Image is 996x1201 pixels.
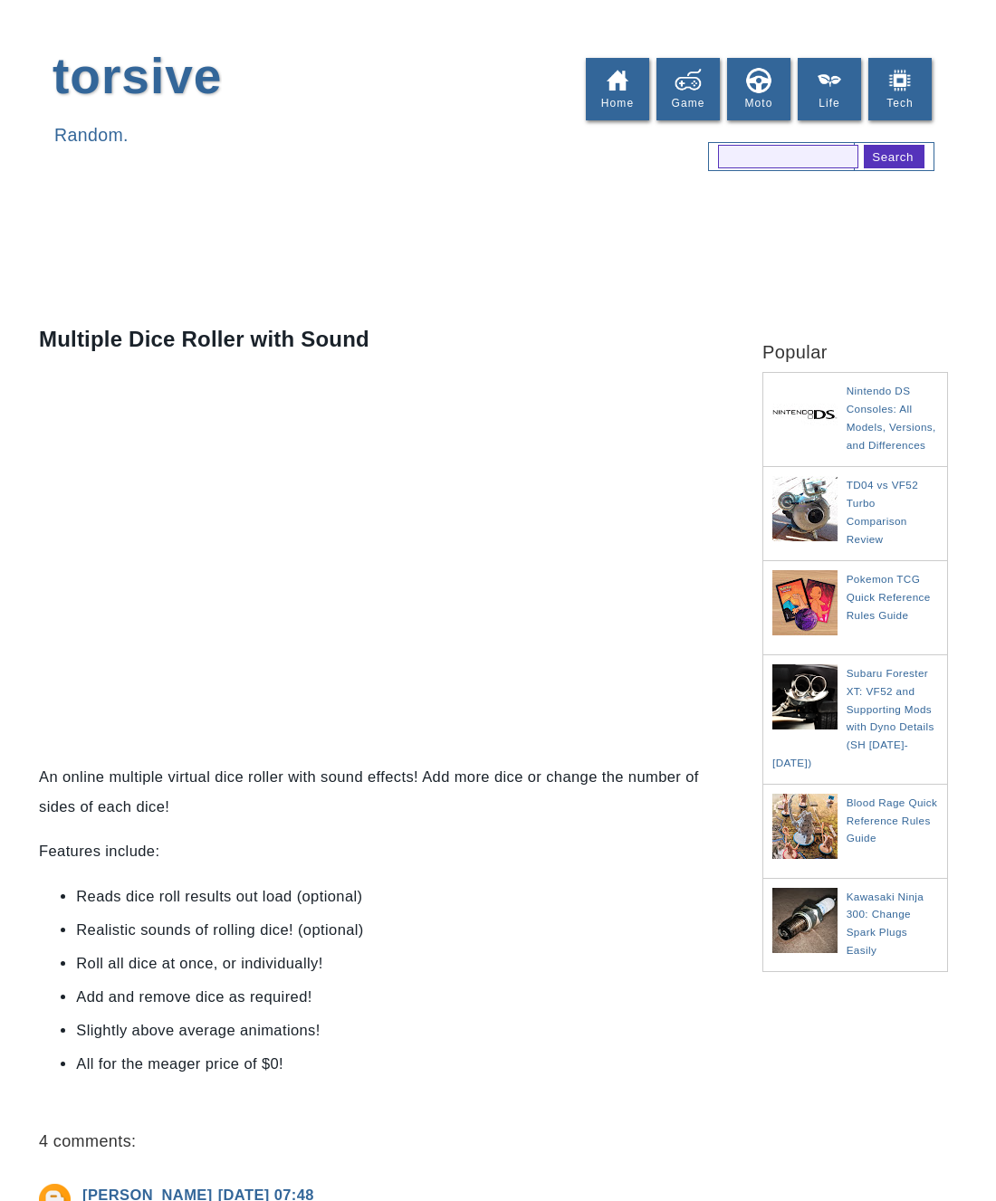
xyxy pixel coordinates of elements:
[847,796,938,844] a: Blood Rage Quick Reference Rules Guide
[39,836,731,866] p: Features include:
[76,948,694,978] li: Roll all dice at once, or individually!
[76,982,694,1012] li: Add and remove dice as required!
[772,888,842,953] img: Kawasaki Ninja 300: Change Spark Plugs Easily
[76,882,694,911] li: Reads dice roll results out load (optional)
[718,145,858,168] input: search
[772,664,842,729] img: Subaru Forester XT: VF52 and Supporting Mods with Dyno Details (SH 2008-2012)
[76,915,694,945] li: Realistic sounds of rolling dice! (optional)
[772,382,842,447] img: Nintendo DS Consoles: All Models, Versions, and Differences
[847,479,919,545] a: TD04 vs VF52 Turbo Comparison Review
[675,67,702,94] img: game.png
[604,67,631,94] img: home%2Bicon.png
[868,58,932,120] a: Tech
[76,1015,694,1045] li: Slightly above average animations!
[886,67,914,94] img: electronics_icon.png
[847,385,936,451] a: Nintendo DS Consoles: All Models, Versions, and Differences
[772,794,842,859] img: Blood Rage Quick Reference Rules Guide
[39,324,731,355] h1: Multiple Dice Roller with Sound
[39,1132,731,1151] h4: 4 comments:
[34,206,694,288] iframe: Advertisement
[772,476,842,541] img: TD04 vs VF52 Turbo Comparison Review
[54,125,129,145] span: Random.
[76,1049,694,1079] li: All for the meager price of $0!
[847,573,931,621] a: Pokemon TCG Quick Reference Rules Guide
[772,570,842,635] img: Pokemon TCG Quick Reference Rules Guide
[727,58,790,120] a: Moto
[745,67,772,94] img: steering_wheel_icon.png
[847,891,924,957] a: Kawasaki Ninja 300: Change Spark Plugs Easily
[762,315,948,363] h2: Popular
[53,48,222,104] a: torsive
[798,58,861,120] a: Life
[656,58,720,120] a: Game
[586,58,649,120] a: Home
[816,67,843,94] img: plant_icon.png
[39,762,731,822] p: An online multiple virtual dice roller with sound effects! Add more dice or change the number of ...
[864,145,924,168] input: search
[772,667,934,768] a: Subaru Forester XT: VF52 and Supporting Mods with Dyno Details (SH [DATE]-[DATE])
[762,999,943,1180] iframe: Advertisement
